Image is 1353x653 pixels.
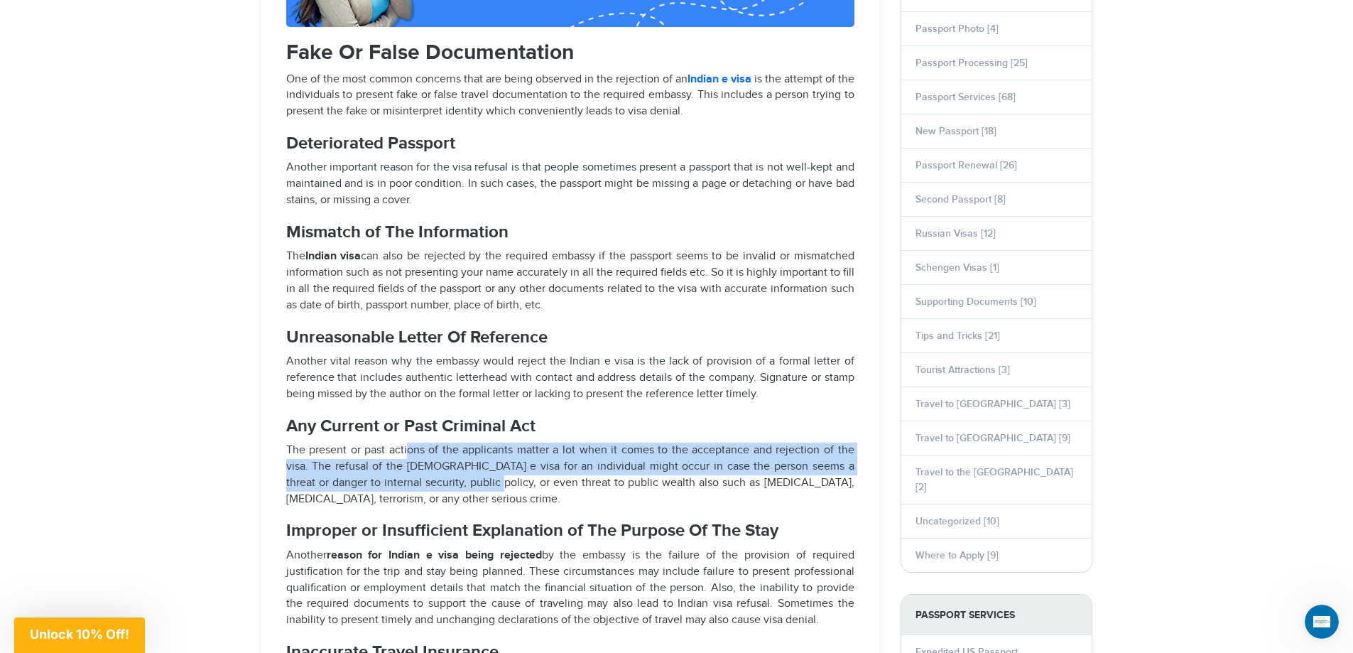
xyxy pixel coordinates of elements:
[286,40,574,65] strong: Fake Or False Documentation
[915,57,1028,69] a: Passport Processing [25]
[915,159,1017,171] a: Passport Renewal [26]
[915,515,999,527] a: Uncategorized [10]
[901,595,1092,635] strong: PASSPORT SERVICES
[286,133,455,153] strong: Deteriorated Passport
[305,249,362,263] strong: Indian visa
[688,72,751,86] strong: Indian e visa
[286,160,854,209] p: Another important reason for the visa refusal is that people sometimes present a passport that is...
[915,91,1016,103] a: Passport Services [68]
[915,227,996,239] a: Russian Visas [12]
[286,520,778,541] strong: Improper or Insufficient Explanation of The Purpose Of The Stay
[286,249,854,313] p: The can also be rejected by the required embassy if the passport seems to be invalid or mismatche...
[286,354,854,403] p: Another vital reason why the embassy would reject the Indian e visa is the lack of provision of a...
[915,296,1036,308] a: Supporting Documents [10]
[286,222,509,242] strong: Mismatch of The Information
[915,125,996,137] a: New Passport [18]
[14,617,145,653] div: Unlock 10% Off!
[915,23,999,35] a: Passport Photo [4]
[915,432,1070,444] a: Travel to [GEOGRAPHIC_DATA] [9]
[915,549,999,561] a: Where to Apply [9]
[915,330,1000,342] a: Tips and Tricks [21]
[327,549,542,562] strong: reason for Indian e visa being rejected
[915,364,1010,376] a: Tourist Attractions [3]
[915,193,1006,205] a: Second Passport [8]
[286,548,854,629] p: Another by the embassy is the failure of the provision of required justification for the trip and...
[915,261,999,274] a: Schengen Visas [1]
[915,466,1073,493] a: Travel to the [GEOGRAPHIC_DATA] [2]
[915,398,1070,410] a: Travel to [GEOGRAPHIC_DATA] [3]
[688,72,754,86] a: Indian e visa
[286,327,548,347] strong: Unreasonable Letter Of Reference
[286,443,854,507] p: The present or past actions of the applicants matter a lot when it comes to the acceptance and re...
[286,416,536,436] strong: Any Current or Past Criminal Act
[30,627,129,642] span: Unlock 10% Off!
[286,72,854,121] p: One of the most common concerns that are being observed in the rejection of an is the attempt of ...
[1305,605,1339,639] iframe: Intercom live chat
